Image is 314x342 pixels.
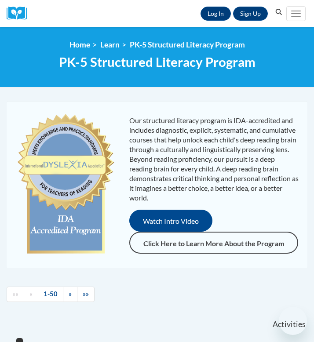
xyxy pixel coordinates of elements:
a: Home [69,40,90,49]
a: Learn [100,40,120,49]
iframe: Button to launch messaging window [279,307,307,335]
img: c477cda6-e343-453b-bfce-d6f9e9818e1c.png [15,110,116,259]
a: Begining [7,287,24,302]
span: »» [83,290,89,298]
a: 1-50 [38,287,63,302]
a: Previous [24,287,38,302]
a: PK-5 Structured Literacy Program [130,40,245,49]
a: Click Here to Learn More About the Program [129,232,298,254]
a: Log In [201,7,231,21]
a: Next [63,287,77,302]
button: Watch Intro Video [129,210,212,232]
img: Logo brand [7,7,33,20]
span: PK-5 Structured Literacy Program [59,54,256,69]
a: Register [233,7,268,21]
span: «« [12,290,18,298]
a: Cox Campus [7,7,33,20]
span: » [69,290,72,298]
span: Activities [273,320,306,329]
span: « [29,290,33,298]
p: Our structured literacy program is IDA-accredited and includes diagnostic, explicit, systematic, ... [129,116,299,203]
button: Search [272,7,285,18]
a: End [77,287,95,302]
